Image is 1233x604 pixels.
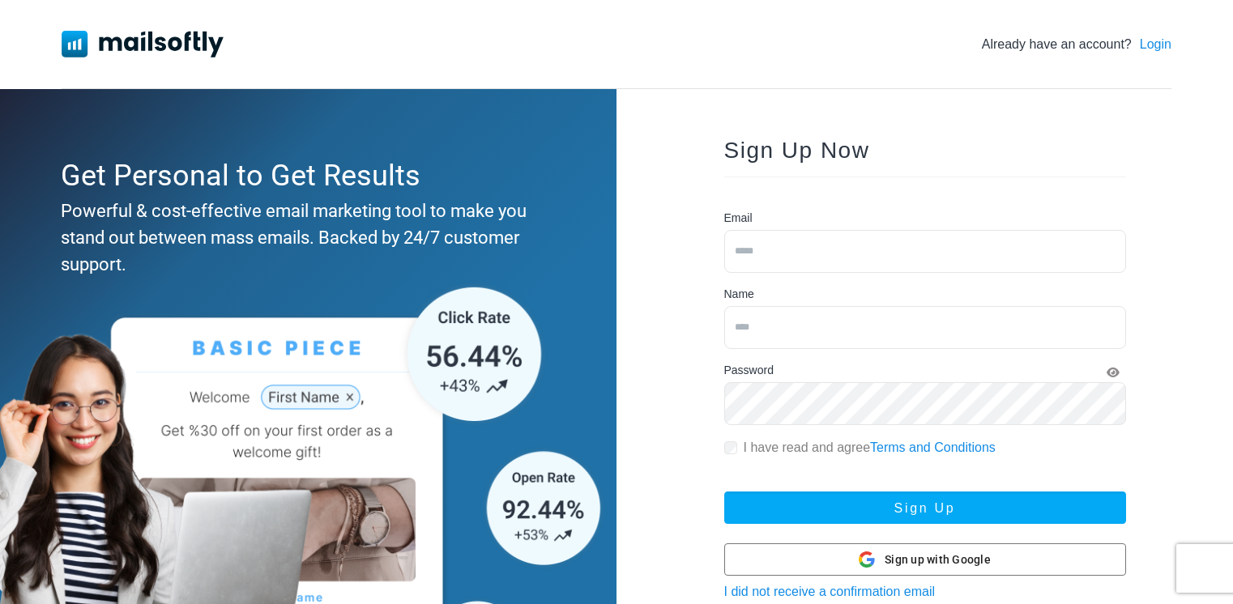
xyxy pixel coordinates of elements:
[1107,367,1120,378] i: Show Password
[724,138,870,163] span: Sign Up Now
[870,440,996,454] a: Terms and Conditions
[61,154,548,198] div: Get Personal to Get Results
[724,543,1126,576] button: Sign up with Google
[982,35,1171,54] div: Already have an account?
[724,585,936,598] a: I did not receive a confirmation email
[724,286,754,303] label: Name
[724,491,1126,524] button: Sign Up
[62,31,224,57] img: Mailsoftly
[1140,35,1171,54] a: Login
[744,438,996,457] label: I have read and agree
[885,551,991,568] span: Sign up with Google
[61,198,548,278] div: Powerful & cost-effective email marketing tool to make you stand out between mass emails. Backed ...
[724,362,774,379] label: Password
[724,210,753,227] label: Email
